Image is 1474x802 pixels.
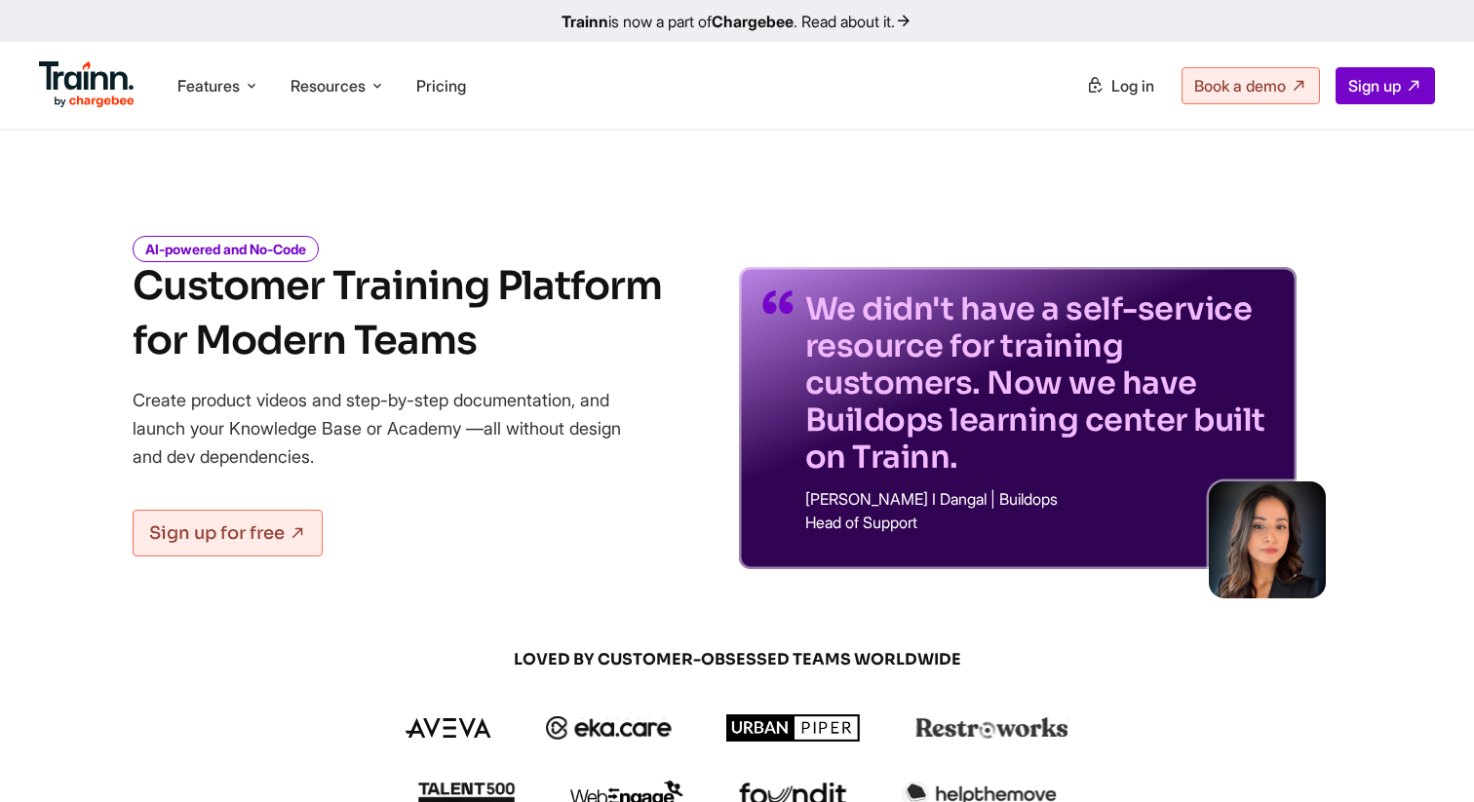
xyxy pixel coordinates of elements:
[805,290,1273,476] p: We didn't have a self-service resource for training customers. Now we have Buildops learning cent...
[805,491,1273,507] p: [PERSON_NAME] I Dangal | Buildops
[39,61,135,108] img: Trainn Logo
[712,12,794,31] b: Chargebee
[726,714,861,742] img: urbanpiper logo
[805,515,1273,530] p: Head of Support
[1111,76,1154,95] span: Log in
[133,386,649,471] p: Create product videos and step-by-step documentation, and launch your Knowledge Base or Academy —...
[1074,68,1166,103] a: Log in
[133,236,319,262] i: AI-powered and No-Code
[269,649,1205,670] span: LOVED BY CUSTOMER-OBSESSED TEAMS WORLDWIDE
[1182,67,1320,104] a: Book a demo
[416,76,466,95] a: Pricing
[1348,76,1401,95] span: Sign up
[1209,481,1326,598] img: sabina-buildops.d2e8138.png
[1336,67,1435,104] a: Sign up
[177,75,240,96] span: Features
[133,510,323,556] a: Sign up for free
[562,12,608,31] b: Trainn
[915,717,1068,739] img: restroworks logo
[546,716,673,740] img: ekacare logo
[1194,76,1286,95] span: Book a demo
[406,718,491,738] img: aveva logo
[133,259,662,368] h1: Customer Training Platform for Modern Teams
[762,290,794,314] img: quotes-purple.41a7099.svg
[291,75,366,96] span: Resources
